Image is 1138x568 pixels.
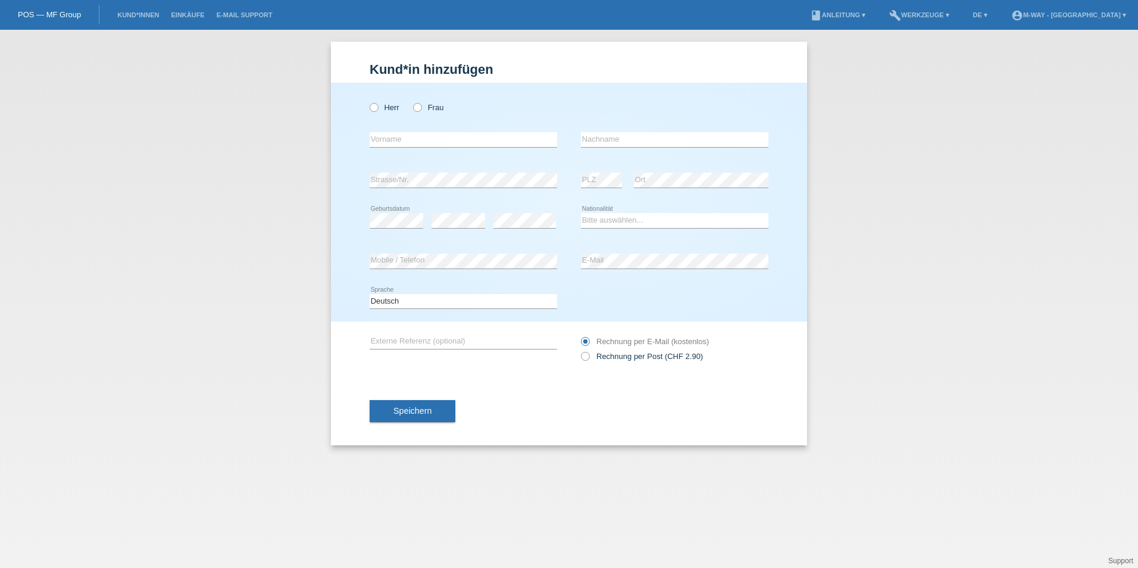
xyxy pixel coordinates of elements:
a: E-Mail Support [211,11,279,18]
a: account_circlem-way - [GEOGRAPHIC_DATA] ▾ [1005,11,1132,18]
i: account_circle [1011,10,1023,21]
a: bookAnleitung ▾ [804,11,871,18]
label: Rechnung per E-Mail (kostenlos) [581,337,709,346]
a: buildWerkzeuge ▾ [883,11,955,18]
span: Speichern [393,406,432,416]
input: Rechnung per Post (CHF 2.90) [581,352,589,367]
label: Frau [413,103,443,112]
a: Einkäufe [165,11,210,18]
input: Rechnung per E-Mail (kostenlos) [581,337,589,352]
input: Herr [370,103,377,111]
input: Frau [413,103,421,111]
label: Rechnung per Post (CHF 2.90) [581,352,703,361]
button: Speichern [370,400,455,423]
a: Support [1108,557,1133,565]
h1: Kund*in hinzufügen [370,62,768,77]
a: Kund*innen [111,11,165,18]
i: book [810,10,822,21]
label: Herr [370,103,399,112]
a: DE ▾ [967,11,993,18]
a: POS — MF Group [18,10,81,19]
i: build [889,10,901,21]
